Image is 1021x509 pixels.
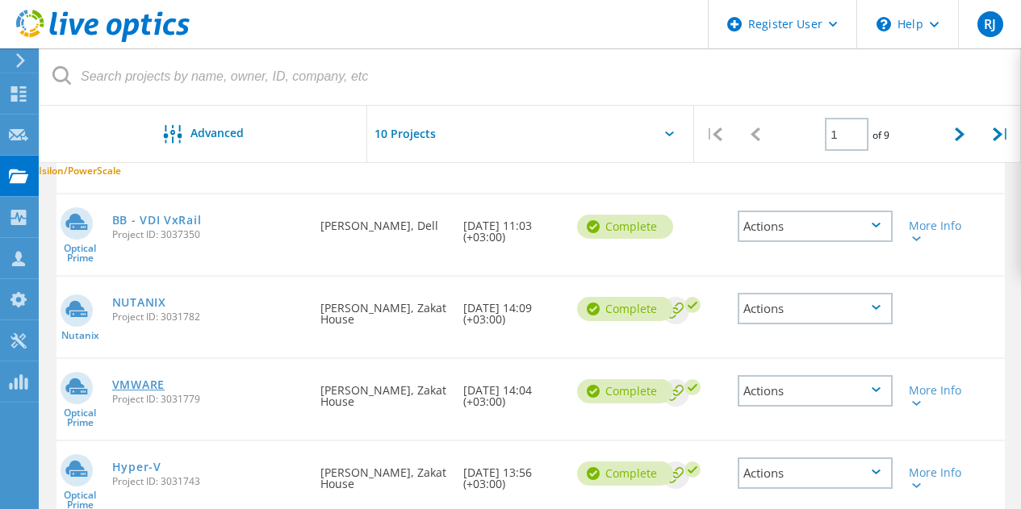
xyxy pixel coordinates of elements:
[312,194,454,248] div: [PERSON_NAME], Dell
[112,379,165,390] a: VMWARE
[577,461,673,486] div: Complete
[61,331,99,340] span: Nutanix
[738,211,893,242] div: Actions
[112,461,161,473] a: Hyper-V
[980,106,1021,163] div: |
[455,441,569,506] div: [DATE] 13:56 (+03:00)
[455,194,569,259] div: [DATE] 11:03 (+03:00)
[312,359,454,423] div: [PERSON_NAME], Zakat House
[56,244,104,263] span: Optical Prime
[112,297,166,308] a: NUTANIX
[909,385,969,407] div: More Info
[16,34,190,45] a: Live Optics Dashboard
[577,379,673,403] div: Complete
[112,312,305,322] span: Project ID: 3031782
[738,293,893,324] div: Actions
[112,394,305,404] span: Project ID: 3031779
[909,467,969,490] div: More Info
[872,128,889,142] span: of 9
[112,215,202,226] a: BB - VDI VxRail
[984,18,996,31] span: RJ
[112,230,305,240] span: Project ID: 3037350
[738,457,893,489] div: Actions
[694,106,735,163] div: |
[877,17,891,31] svg: \n
[738,375,893,407] div: Actions
[577,297,673,321] div: Complete
[312,441,454,506] div: [PERSON_NAME], Zakat House
[577,215,673,239] div: Complete
[56,408,104,428] span: Optical Prime
[312,277,454,341] div: [PERSON_NAME], Zakat House
[455,359,569,423] div: [DATE] 14:04 (+03:00)
[190,127,244,139] span: Advanced
[112,477,305,486] span: Project ID: 3031743
[909,220,969,243] div: More Info
[455,277,569,341] div: [DATE] 14:09 (+03:00)
[39,166,121,176] span: Isilon/PowerScale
